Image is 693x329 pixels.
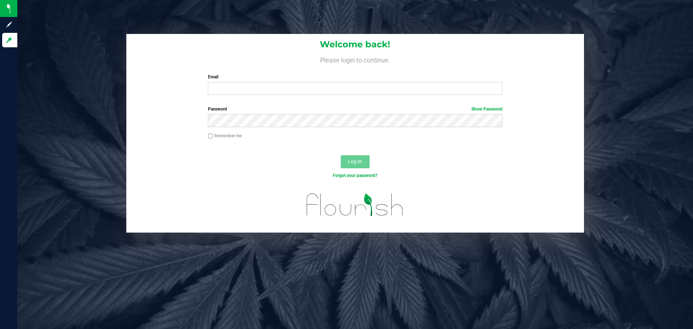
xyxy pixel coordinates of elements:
[208,107,227,112] span: Password
[5,21,13,28] inline-svg: Sign up
[126,40,584,49] h1: Welcome back!
[5,36,13,44] inline-svg: Log in
[208,134,213,139] input: Remember me
[208,74,502,80] label: Email
[348,159,362,164] span: Log In
[208,133,242,139] label: Remember me
[341,155,370,168] button: Log In
[126,55,584,64] h4: Please login to continue.
[298,186,412,223] img: flourish_logo.svg
[333,173,378,178] a: Forgot your password?
[471,107,502,112] a: Show Password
